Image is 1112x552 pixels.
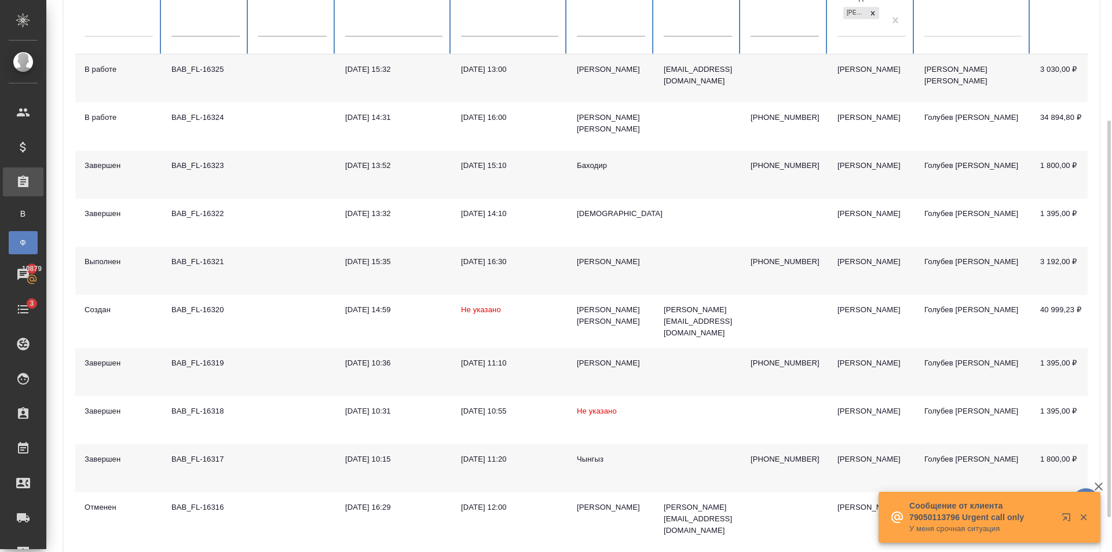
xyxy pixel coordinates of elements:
div: Создан [85,304,153,316]
div: BAB_FL-16325 [171,64,240,75]
p: [EMAIL_ADDRESS][DOMAIN_NAME] [664,64,732,87]
a: Ф [9,231,38,254]
div: [DATE] 16:30 [461,256,558,268]
div: [DATE] 10:31 [345,405,442,417]
td: Голубев [PERSON_NAME] [915,348,1031,396]
p: [PHONE_NUMBER] [751,160,819,171]
div: [PERSON_NAME] [837,304,906,316]
div: [DEMOGRAPHIC_DATA] [577,208,645,220]
div: [DATE] 13:00 [461,64,558,75]
a: В [9,202,38,225]
div: Чынгыз [577,454,645,465]
div: [PERSON_NAME] [837,112,906,123]
a: 10879 [3,260,43,289]
div: Завершен [85,160,153,171]
div: [PERSON_NAME] [577,357,645,369]
div: [DATE] 15:10 [461,160,558,171]
span: Не указано [577,407,617,415]
div: Завершен [85,405,153,417]
div: Завершен [85,454,153,465]
div: [PERSON_NAME] [837,160,906,171]
p: [PHONE_NUMBER] [751,112,819,123]
div: [DATE] 13:52 [345,160,442,171]
div: BAB_FL-16323 [171,160,240,171]
div: [PERSON_NAME] [PERSON_NAME] [577,304,645,327]
div: BAB_FL-16324 [171,112,240,123]
div: [PERSON_NAME] [577,256,645,268]
td: Голубев [PERSON_NAME] [915,295,1031,348]
div: BAB_FL-16319 [171,357,240,369]
div: [PERSON_NAME] [577,502,645,513]
p: Сообщение от клиента 79050113796 Urgent call only [909,500,1054,523]
div: [PERSON_NAME] [837,502,906,513]
div: [DATE] 10:15 [345,454,442,465]
div: BAB_FL-16320 [171,304,240,316]
td: [PERSON_NAME] [PERSON_NAME] [915,54,1031,103]
div: [DATE] 11:10 [461,357,558,369]
td: Голубев [PERSON_NAME] [915,151,1031,199]
div: Завершен [85,208,153,220]
a: 3 [3,295,43,324]
button: Закрыть [1071,512,1095,522]
div: [DATE] 13:32 [345,208,442,220]
p: [PHONE_NUMBER] [751,256,819,268]
span: 10879 [15,263,49,275]
div: [PERSON_NAME] [837,357,906,369]
div: [DATE] 11:20 [461,454,558,465]
div: [DATE] 16:00 [461,112,558,123]
span: 3 [23,298,41,309]
p: [PHONE_NUMBER] [751,454,819,465]
div: Отменен [85,502,153,513]
div: [DATE] 14:10 [461,208,558,220]
div: BAB_FL-16317 [171,454,240,465]
td: Голубев [PERSON_NAME] [915,247,1031,295]
div: [PERSON_NAME] [837,405,906,417]
button: Открыть в новой вкладке [1055,506,1082,533]
div: BAB_FL-16321 [171,256,240,268]
div: [DATE] 14:59 [345,304,442,316]
div: [PERSON_NAME] [843,7,866,19]
p: [PERSON_NAME][EMAIL_ADDRESS][DOMAIN_NAME] [664,304,732,339]
td: Голубев [PERSON_NAME] [915,103,1031,151]
div: В работе [85,112,153,123]
div: [DATE] 16:29 [345,502,442,513]
div: [DATE] 15:35 [345,256,442,268]
div: Выполнен [85,256,153,268]
div: В работе [85,64,153,75]
div: [PERSON_NAME] [577,64,645,75]
p: [PERSON_NAME][EMAIL_ADDRESS][DOMAIN_NAME] [664,502,732,536]
p: У меня срочная ситуация [909,523,1054,535]
div: BAB_FL-16318 [171,405,240,417]
div: [PERSON_NAME] [837,208,906,220]
td: Голубев [PERSON_NAME] [915,396,1031,444]
div: [DATE] 14:31 [345,112,442,123]
td: Голубев [PERSON_NAME] [915,199,1031,247]
div: [PERSON_NAME] [837,256,906,268]
div: [PERSON_NAME] [PERSON_NAME] [577,112,645,135]
button: 🙏 [1071,488,1100,517]
span: Ф [14,237,32,248]
div: BAB_FL-16322 [171,208,240,220]
div: [DATE] 10:55 [461,405,558,417]
div: [PERSON_NAME] [837,64,906,75]
div: [PERSON_NAME] [837,454,906,465]
div: [DATE] 10:36 [345,357,442,369]
span: В [14,208,32,220]
div: Баходир [577,160,645,171]
div: [DATE] 12:00 [461,502,558,513]
div: BAB_FL-16316 [171,502,240,513]
div: Завершен [85,357,153,369]
p: [PHONE_NUMBER] [751,357,819,369]
span: Не указано [461,305,501,314]
div: [DATE] 15:32 [345,64,442,75]
td: Голубев [PERSON_NAME] [915,444,1031,492]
